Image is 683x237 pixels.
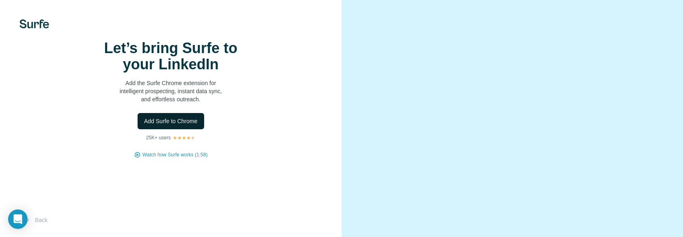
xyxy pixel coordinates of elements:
button: Watch how Surfe works (1:58) [142,151,207,158]
button: Back [19,213,53,227]
p: 25K+ users [146,134,171,141]
span: Add Surfe to Chrome [144,117,198,125]
img: Rating Stars [172,135,196,140]
div: Open Intercom Messenger [8,209,28,229]
h1: Let’s bring Surfe to your LinkedIn [90,40,252,73]
img: Surfe's logo [19,19,49,28]
button: Add Surfe to Chrome [138,113,204,129]
p: Add the Surfe Chrome extension for intelligent prospecting, instant data sync, and effortless out... [90,79,252,103]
